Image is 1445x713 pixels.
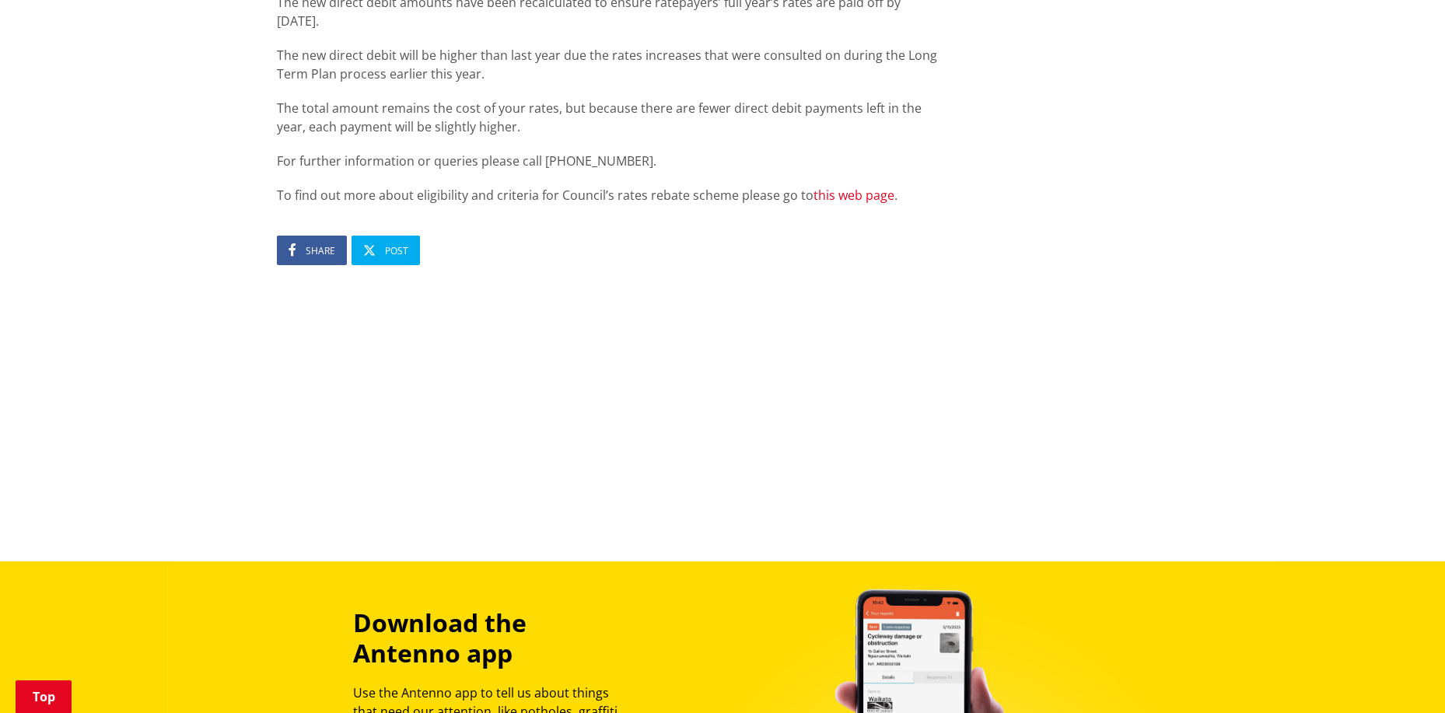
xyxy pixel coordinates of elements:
[16,680,72,713] a: Top
[277,186,939,204] p: To find out more about eligibility and criteria for Council’s rates rebate scheme please go to .
[813,187,894,204] a: this web page
[385,244,408,257] span: Post
[352,236,420,265] a: Post
[1373,648,1429,704] iframe: Messenger Launcher
[277,46,939,83] p: The new direct debit will be higher than last year due the rates increases that were consulted on...
[277,152,939,170] p: For further information or queries please call [PHONE_NUMBER].
[306,244,335,257] span: Share
[277,236,347,265] a: Share
[277,99,939,136] p: The total amount remains the cost of your rates, but because there are fewer direct debit payment...
[277,296,448,453] iframe: fb:comments Facebook Social Plugin
[353,608,635,668] h3: Download the Antenno app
